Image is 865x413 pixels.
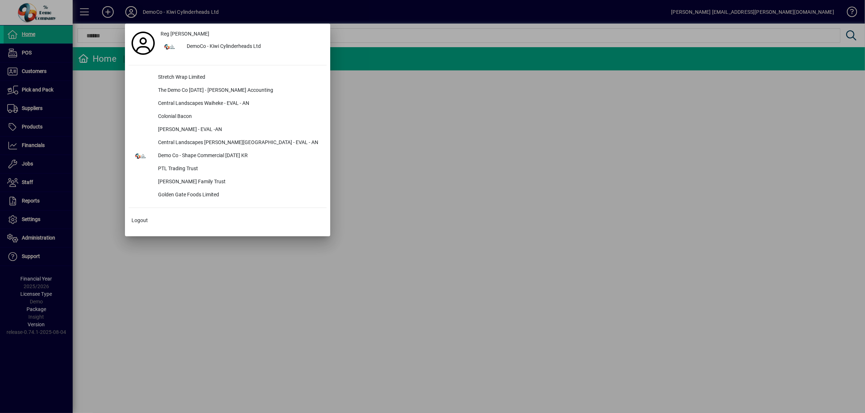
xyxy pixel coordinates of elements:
div: [PERSON_NAME] Family Trust [152,176,327,189]
div: Golden Gate Foods Limited [152,189,327,202]
button: Central Landscapes [PERSON_NAME][GEOGRAPHIC_DATA] - EVAL - AN [129,136,327,150]
button: DemoCo - Kiwi Cylinderheads Ltd [158,40,327,53]
button: Central Landscapes Waiheke - EVAL - AN [129,97,327,110]
div: Central Landscapes [PERSON_NAME][GEOGRAPHIC_DATA] - EVAL - AN [152,136,327,150]
button: Stretch Wrap Limited [129,71,327,84]
div: The Demo Co [DATE] - [PERSON_NAME] Accounting [152,84,327,97]
div: [PERSON_NAME] - EVAL -AN [152,123,327,136]
span: Logout [132,217,148,224]
a: Profile [129,37,158,50]
button: Golden Gate Foods Limited [129,189,327,202]
button: [PERSON_NAME] - EVAL -AN [129,123,327,136]
div: PTL Trading Trust [152,163,327,176]
a: Reg [PERSON_NAME] [158,27,327,40]
div: Demo Co - Shape Commercial [DATE] KR [152,150,327,163]
button: Logout [129,214,327,227]
div: DemoCo - Kiwi Cylinderheads Ltd [181,40,327,53]
button: The Demo Co [DATE] - [PERSON_NAME] Accounting [129,84,327,97]
div: Colonial Bacon [152,110,327,123]
button: PTL Trading Trust [129,163,327,176]
button: Colonial Bacon [129,110,327,123]
button: [PERSON_NAME] Family Trust [129,176,327,189]
button: Demo Co - Shape Commercial [DATE] KR [129,150,327,163]
div: Central Landscapes Waiheke - EVAL - AN [152,97,327,110]
div: Stretch Wrap Limited [152,71,327,84]
span: Reg [PERSON_NAME] [161,30,209,38]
